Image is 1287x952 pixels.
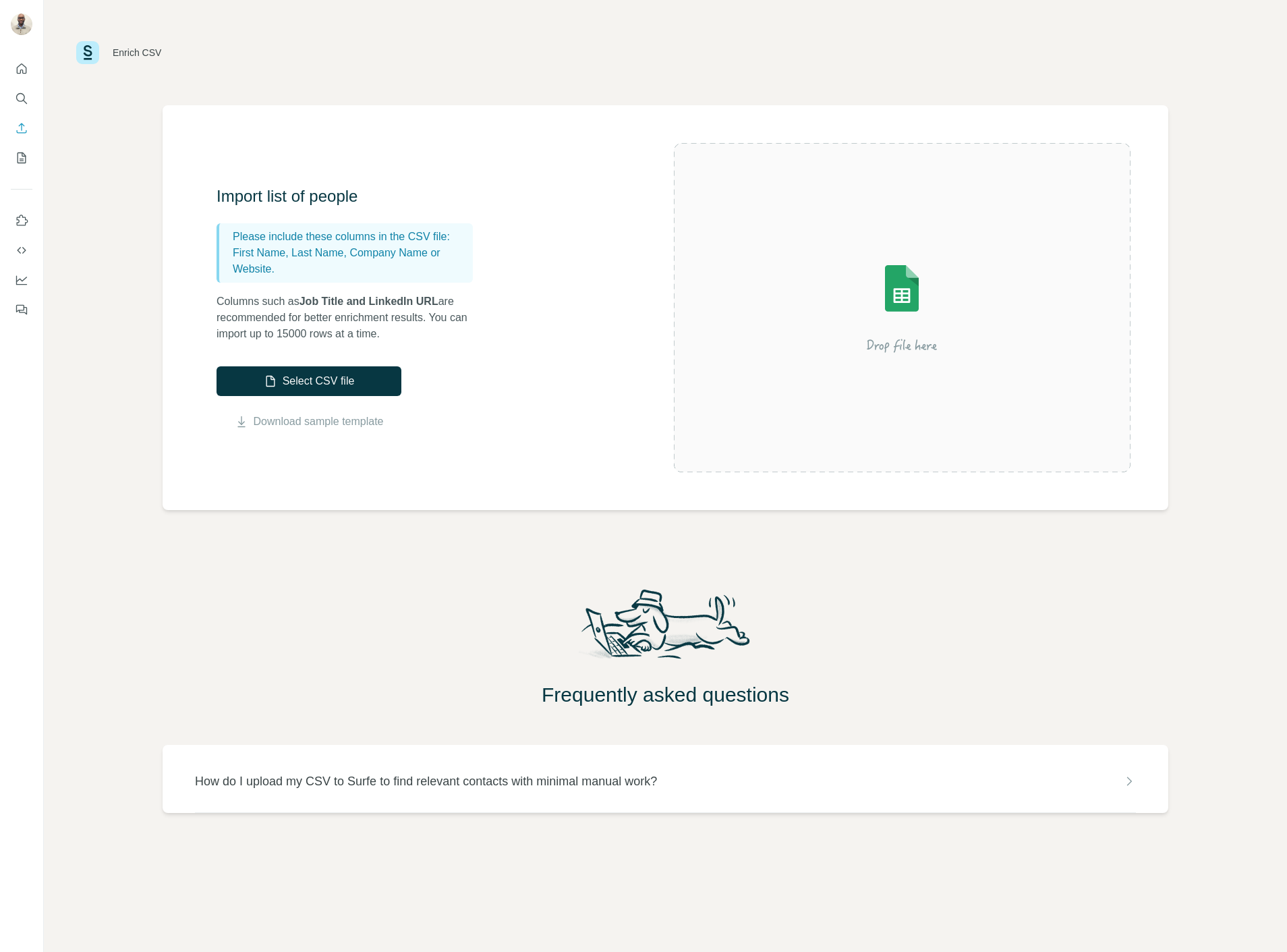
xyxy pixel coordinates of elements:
button: Search [11,86,32,111]
img: Surfe Mascot Illustration [569,586,763,672]
p: First Name, Last Name, Company Name or Website. [233,245,467,277]
button: Use Surfe on LinkedIn [11,208,32,233]
img: Surfe Illustration - Drop file here or select below [780,227,1023,389]
img: Avatar [11,13,32,35]
button: Enrich CSV [11,116,32,140]
p: Columns such as are recommended for better enrichment results. You can import up to 15000 rows at... [217,293,486,342]
button: Use Surfe API [11,238,32,262]
h3: Import list of people [217,186,486,207]
span: Job Title and LinkedIn URL [299,296,438,307]
a: Download sample template [254,414,384,430]
button: Select CSV file [217,366,401,396]
button: Quick start [11,57,32,81]
div: Enrich CSV [113,46,161,59]
button: Feedback [11,298,32,322]
button: Dashboard [11,268,32,292]
button: My lists [11,146,32,170]
img: Surfe Logo [76,41,99,64]
h2: Frequently asked questions [44,683,1287,707]
p: Please include these columns in the CSV file: [233,229,467,245]
button: Download sample template [217,414,401,430]
p: How do I upload my CSV to Surfe to find relevant contacts with minimal manual work? [195,772,657,791]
